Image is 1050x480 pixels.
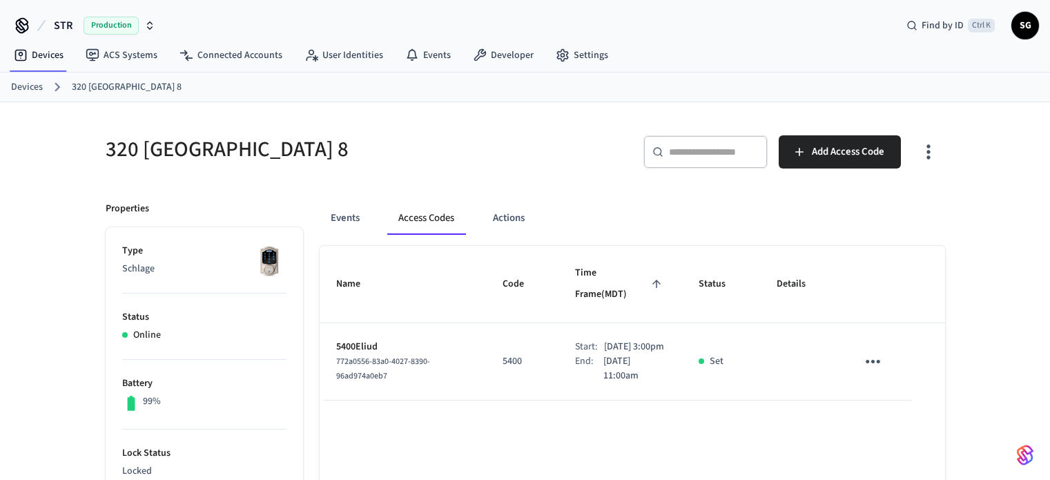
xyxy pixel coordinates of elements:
span: Name [336,273,378,295]
a: User Identities [293,43,394,68]
button: Access Codes [387,202,465,235]
p: Schlage [122,262,286,276]
a: 320 [GEOGRAPHIC_DATA] 8 [72,80,182,95]
div: End: [575,354,603,383]
span: Code [503,273,542,295]
span: 772a0556-83a0-4027-8390-96ad974a0eb7 [336,356,430,382]
p: [DATE] 11:00am [603,354,665,383]
p: 99% [143,394,161,409]
a: Settings [545,43,619,68]
span: SG [1013,13,1038,38]
p: Type [122,244,286,258]
p: [DATE] 3:00pm [604,340,664,354]
span: Time Frame(MDT) [575,262,665,306]
span: Status [699,273,743,295]
a: Devices [11,80,43,95]
a: Connected Accounts [168,43,293,68]
div: ant example [320,202,945,235]
button: Actions [482,202,536,235]
p: Lock Status [122,446,286,461]
span: STR [54,17,72,34]
p: Status [122,310,286,325]
p: Battery [122,376,286,391]
p: Properties [106,202,149,216]
a: Developer [462,43,545,68]
span: Ctrl K [968,19,995,32]
p: Online [133,328,161,343]
table: sticky table [320,246,945,401]
p: 5400 [503,354,542,369]
div: Start: [575,340,604,354]
div: Find by IDCtrl K [895,13,1006,38]
a: ACS Systems [75,43,168,68]
span: Details [777,273,824,295]
p: Locked [122,464,286,479]
button: Events [320,202,371,235]
img: Schlage Sense Smart Deadbolt with Camelot Trim, Front [252,244,286,278]
button: Add Access Code [779,135,901,169]
p: 5400Eliud [336,340,470,354]
span: Production [84,17,139,35]
a: Events [394,43,462,68]
a: Devices [3,43,75,68]
span: Add Access Code [812,143,884,161]
span: Find by ID [922,19,964,32]
p: Set [710,354,723,369]
button: SG [1011,12,1039,39]
img: SeamLogoGradient.69752ec5.svg [1017,444,1033,466]
h5: 320 [GEOGRAPHIC_DATA] 8 [106,135,517,164]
